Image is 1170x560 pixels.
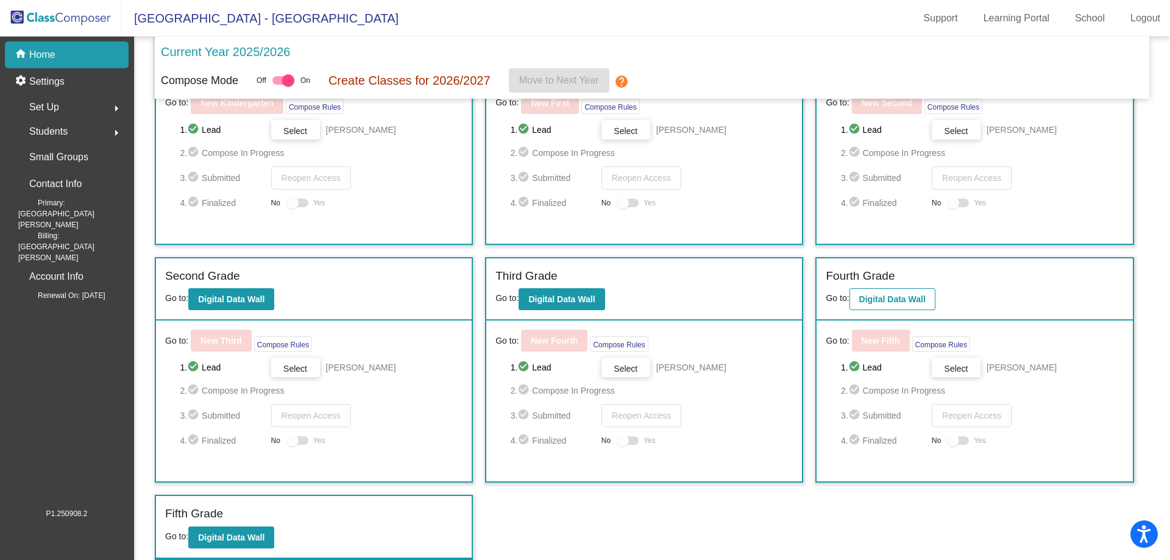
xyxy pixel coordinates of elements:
p: Create Classes for 2026/2027 [328,71,491,90]
span: Go to: [495,293,519,303]
label: Fourth Grade [826,268,895,285]
button: Select [271,120,320,140]
span: 2. Compose In Progress [180,146,463,160]
b: Digital Data Wall [859,294,926,304]
mat-icon: check_circle [848,383,863,398]
mat-icon: arrow_right [109,101,124,116]
mat-icon: check_circle [187,383,202,398]
span: Select [283,126,307,136]
span: [PERSON_NAME] [656,124,726,136]
mat-icon: check_circle [187,433,202,448]
span: [PERSON_NAME] [987,361,1057,374]
mat-icon: check_circle [517,383,532,398]
b: New Second [862,98,912,108]
span: 1. Lead [841,360,926,375]
span: Billing: [GEOGRAPHIC_DATA][PERSON_NAME] [18,230,129,263]
span: Off [257,75,266,86]
span: Select [283,364,307,374]
mat-icon: check_circle [517,408,532,423]
span: Reopen Access [942,411,1001,420]
button: Digital Data Wall [519,288,604,310]
span: Yes [643,433,656,448]
button: New Kindergarten [191,92,283,114]
button: Move to Next Year [509,68,609,93]
mat-icon: check_circle [187,360,202,375]
span: No [271,435,280,446]
span: Go to: [495,335,519,347]
span: 4. Finalized [841,433,926,448]
mat-icon: check_circle [848,408,863,423]
button: Reopen Access [601,166,681,190]
button: Reopen Access [932,166,1012,190]
mat-icon: check_circle [187,171,202,185]
mat-icon: home [15,48,29,62]
mat-icon: arrow_right [109,126,124,140]
span: Reopen Access [612,411,671,420]
span: 1. Lead [180,122,264,137]
span: 1. Lead [180,360,264,375]
a: Support [914,9,968,28]
span: Go to: [826,335,849,347]
button: Select [932,120,980,140]
span: Reopen Access [942,173,1001,183]
span: 3. Submitted [511,171,595,185]
a: Learning Portal [974,9,1060,28]
a: Logout [1121,9,1170,28]
b: New Fifth [862,336,900,346]
label: Fifth Grade [165,505,223,523]
button: Select [601,120,650,140]
button: New Third [191,330,252,352]
span: No [932,435,941,446]
button: Digital Data Wall [849,288,935,310]
button: Compose Rules [254,336,312,352]
mat-icon: check_circle [848,171,863,185]
mat-icon: check_circle [187,122,202,137]
button: Reopen Access [932,404,1012,427]
span: 3. Submitted [841,408,926,423]
b: Digital Data Wall [198,294,264,304]
span: 2. Compose In Progress [841,383,1124,398]
mat-icon: check_circle [187,196,202,210]
p: Compose Mode [161,73,238,89]
mat-icon: check_circle [848,360,863,375]
button: Reopen Access [271,404,351,427]
mat-icon: settings [15,74,29,89]
a: School [1065,9,1115,28]
span: On [300,75,310,86]
button: Reopen Access [601,404,681,427]
span: 3. Submitted [841,171,926,185]
mat-icon: check_circle [848,433,863,448]
span: 4. Finalized [180,196,264,210]
mat-icon: check_circle [517,171,532,185]
p: Home [29,48,55,62]
span: Students [29,123,68,140]
button: New Second [852,92,922,114]
span: 4. Finalized [841,196,926,210]
b: New Fourth [531,336,578,346]
mat-icon: check_circle [848,196,863,210]
p: Small Groups [29,149,88,166]
mat-icon: help [614,74,629,89]
span: Renewal On: [DATE] [18,290,105,301]
mat-icon: check_circle [848,122,863,137]
span: Select [945,364,968,374]
span: 3. Submitted [180,408,264,423]
button: Compose Rules [581,99,639,114]
span: 4. Finalized [511,433,595,448]
label: Second Grade [165,268,240,285]
span: Primary: [GEOGRAPHIC_DATA][PERSON_NAME] [18,197,129,230]
mat-icon: check_circle [848,146,863,160]
button: Reopen Access [271,166,351,190]
mat-icon: check_circle [517,196,532,210]
span: No [271,197,280,208]
p: Current Year 2025/2026 [161,43,290,61]
span: Select [614,126,637,136]
span: Reopen Access [282,411,341,420]
button: Select [601,358,650,377]
b: New Third [200,336,242,346]
mat-icon: check_circle [517,433,532,448]
span: Set Up [29,99,59,116]
p: Settings [29,74,65,89]
span: Yes [313,433,325,448]
button: Select [932,358,980,377]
